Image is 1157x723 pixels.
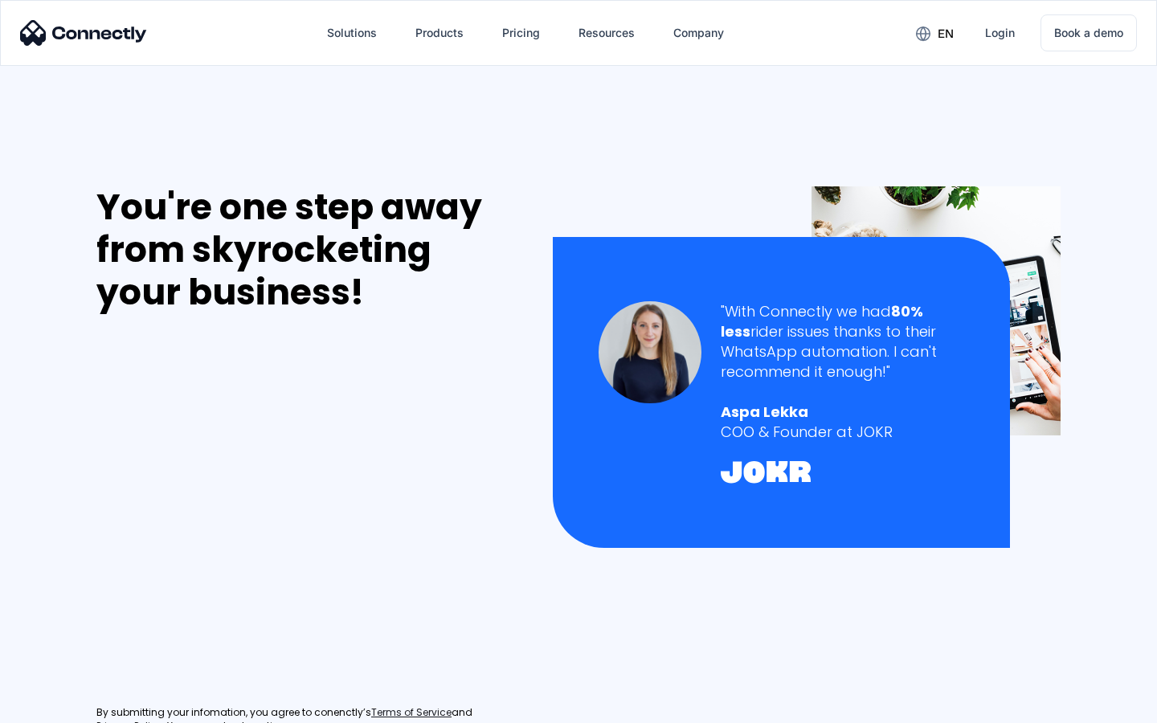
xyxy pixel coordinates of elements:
[502,22,540,44] div: Pricing
[415,22,464,44] div: Products
[489,14,553,52] a: Pricing
[371,706,452,720] a: Terms of Service
[721,402,808,422] strong: Aspa Lekka
[985,22,1015,44] div: Login
[96,186,519,313] div: You're one step away from skyrocketing your business!
[327,22,377,44] div: Solutions
[972,14,1028,52] a: Login
[721,301,923,341] strong: 80% less
[16,695,96,717] aside: Language selected: English
[721,301,964,382] div: "With Connectly we had rider issues thanks to their WhatsApp automation. I can't recommend it eno...
[578,22,635,44] div: Resources
[938,22,954,45] div: en
[721,422,964,442] div: COO & Founder at JOKR
[96,333,337,687] iframe: Form 0
[20,20,147,46] img: Connectly Logo
[673,22,724,44] div: Company
[1040,14,1137,51] a: Book a demo
[32,695,96,717] ul: Language list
